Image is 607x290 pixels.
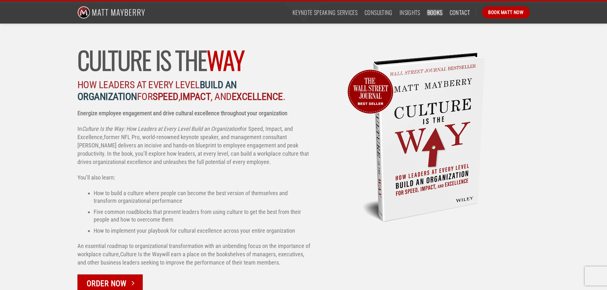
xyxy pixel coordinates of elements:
p: You’ll also learn: [77,173,312,182]
span: for Speed, Impact, and Excellence, [77,125,293,140]
p: How leaders at every level for , , and . [77,79,312,103]
span: Energize employee engagement and drive cultural excellence throughout your organization [77,110,287,117]
h2: Culture is the [77,45,312,74]
strong: impact [180,91,211,103]
span: Culture Is the Way [120,251,162,258]
span: Book Matt Now [488,9,524,16]
a: Books [427,7,443,18]
img: Matt Mayberry [77,1,145,24]
strong: build an organization [77,79,237,103]
strong: excellence [232,91,283,103]
p: An essential roadmap to organizational transformation with an unbending focus on the importance o... [77,242,312,266]
em: Culture Is the Way: How Leaders at Every Level Build an Organization [82,125,240,132]
a: Consulting [365,7,393,18]
span: How to implement your playbook for cultural excellence across your entire organization [94,227,295,234]
span: Five common roadblocks that prevent leaders from using culture to get the best from their people ... [94,209,301,223]
p: In former NFL Pro, world-renowned keynote speaker, and management consultant [PERSON_NAME] delive... [77,125,312,166]
span: Way [207,41,244,78]
a: Book Matt Now [482,6,530,18]
span: Order Now [87,278,126,290]
img: bestseller [347,53,488,222]
a: Keynote Speaking Services [293,7,358,18]
span: How to build a culture where people can become the best version of themselves and transform organ... [94,190,288,204]
a: Contact [450,7,470,18]
strong: speed [153,91,178,103]
a: Insights [400,7,420,18]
